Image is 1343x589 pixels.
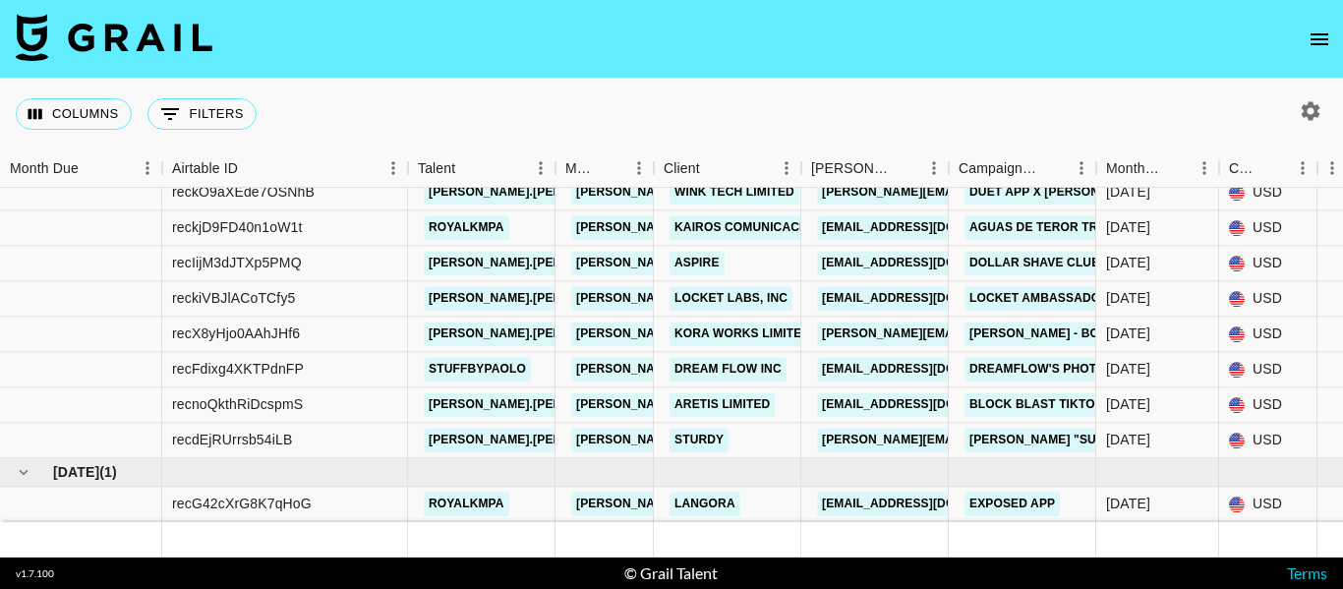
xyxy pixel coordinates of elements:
a: [EMAIL_ADDRESS][DOMAIN_NAME] [817,215,1037,240]
div: USD [1219,246,1317,281]
div: Manager [555,149,654,188]
div: Booker [801,149,949,188]
div: Aug '25 [1106,324,1150,344]
div: USD [1219,352,1317,387]
div: USD [1219,317,1317,352]
button: Menu [772,153,801,183]
a: royalkmpa [424,492,509,516]
div: Campaign (Type) [949,149,1096,188]
a: Dollar Shave Club - Collegiate/Walmart Campaign [964,251,1325,275]
div: Month Due [10,149,79,188]
a: [PERSON_NAME].[PERSON_NAME].161 [424,180,663,205]
a: Aguas De Teror Trail [964,215,1122,240]
button: Menu [624,153,654,183]
button: Menu [919,153,949,183]
a: [PERSON_NAME][EMAIL_ADDRESS][PERSON_NAME][DOMAIN_NAME] [571,215,993,240]
a: [PERSON_NAME][EMAIL_ADDRESS][PERSON_NAME][DOMAIN_NAME] [571,492,993,516]
a: Locket Labs, Inc [670,286,792,311]
div: Currency [1219,149,1317,188]
div: recdEjRUrrsb54iLB [172,431,292,450]
div: Aug '25 [1106,254,1150,273]
div: [PERSON_NAME] [811,149,892,188]
button: Menu [1288,153,1317,183]
a: DreamFlow's Photo Restoration Campaign [964,357,1268,382]
button: Menu [1190,153,1219,183]
a: [PERSON_NAME] "Sugar Sweet" [964,428,1180,452]
a: [PERSON_NAME][EMAIL_ADDRESS][PERSON_NAME][DOMAIN_NAME] [571,357,993,382]
a: [EMAIL_ADDRESS][DOMAIN_NAME] [817,286,1037,311]
a: Wink Tech Limited [670,180,799,205]
button: open drawer [1300,20,1339,59]
a: [PERSON_NAME][EMAIL_ADDRESS][PERSON_NAME][DOMAIN_NAME] [571,180,993,205]
div: Aug '25 [1106,431,1150,450]
div: Month Due [1106,149,1162,188]
a: Duet App x [PERSON_NAME] - Baton Twirling [964,180,1265,205]
a: [PERSON_NAME][EMAIL_ADDRESS][PERSON_NAME][DOMAIN_NAME] [571,428,993,452]
a: [PERSON_NAME][EMAIL_ADDRESS][PERSON_NAME][DOMAIN_NAME] [571,251,993,275]
div: Airtable ID [162,149,408,188]
div: recnoQkthRiDcspmS [172,395,303,415]
a: KORA WORKS LIMITED [670,322,815,346]
a: STURDY [670,428,729,452]
a: [PERSON_NAME].[PERSON_NAME].161 [424,392,663,417]
div: reckO9aXEde7OSNhB [172,183,315,203]
div: reckiVBJlACoTCfy5 [172,289,295,309]
div: Month Due [1096,149,1219,188]
div: Client [654,149,801,188]
div: Campaign (Type) [959,149,1039,188]
div: Client [664,149,700,188]
div: Aug '25 [1106,183,1150,203]
a: ARETIS LIMITED [670,392,775,417]
div: Aug '25 [1106,395,1150,415]
div: © Grail Talent [624,563,718,583]
div: USD [1219,281,1317,317]
a: [EMAIL_ADDRESS][DOMAIN_NAME] [817,392,1037,417]
a: Langora [670,492,740,516]
a: Kairos Comunicación SL [670,215,845,240]
div: Talent [418,149,455,188]
div: Aug '25 [1106,289,1150,309]
a: [PERSON_NAME] - Born to Fly [964,322,1166,346]
img: Grail Talent [16,14,212,61]
button: Menu [133,153,162,183]
a: Block Blast TikTok Promotion [964,392,1186,417]
a: [PERSON_NAME][EMAIL_ADDRESS][PERSON_NAME][DOMAIN_NAME] [571,392,993,417]
a: [EMAIL_ADDRESS][DOMAIN_NAME] [817,251,1037,275]
a: Dream Flow Inc [670,357,787,382]
div: v 1.7.100 [16,567,54,580]
a: Terms [1287,563,1327,582]
div: recFdixg4XKTPdnFP [172,360,304,380]
a: [PERSON_NAME].[PERSON_NAME].161 [424,286,663,311]
div: Airtable ID [172,149,238,188]
button: Show filters [147,98,257,130]
button: Sort [892,154,919,182]
div: Talent [408,149,555,188]
a: [PERSON_NAME][EMAIL_ADDRESS][PERSON_NAME][DOMAIN_NAME] [571,286,993,311]
div: USD [1219,210,1317,246]
span: [DATE] [53,462,99,482]
a: [PERSON_NAME].[PERSON_NAME].161 [424,251,663,275]
span: ( 1 ) [99,462,117,482]
div: USD [1219,175,1317,210]
div: Aug '25 [1106,218,1150,238]
button: Sort [700,154,728,182]
a: stuffbypaolo [424,357,531,382]
button: Sort [1260,154,1288,182]
button: Sort [597,154,624,182]
a: Exposed app [964,492,1060,516]
div: USD [1219,487,1317,522]
button: Menu [379,153,408,183]
button: Sort [79,154,106,182]
a: [PERSON_NAME][EMAIL_ADDRESS][DOMAIN_NAME] [817,428,1138,452]
div: USD [1219,423,1317,458]
div: recX8yHjo0AAhJHf6 [172,324,300,344]
a: Aspire [670,251,725,275]
a: [PERSON_NAME][EMAIL_ADDRESS][PERSON_NAME][DOMAIN_NAME] [571,322,993,346]
div: Sep '25 [1106,495,1150,514]
button: Sort [1039,154,1067,182]
a: [EMAIL_ADDRESS][DOMAIN_NAME] [817,357,1037,382]
div: reckjD9FD40n1oW1t [172,218,303,238]
a: [PERSON_NAME][EMAIL_ADDRESS][DOMAIN_NAME] [817,322,1138,346]
button: Menu [1067,153,1096,183]
button: Sort [455,154,483,182]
